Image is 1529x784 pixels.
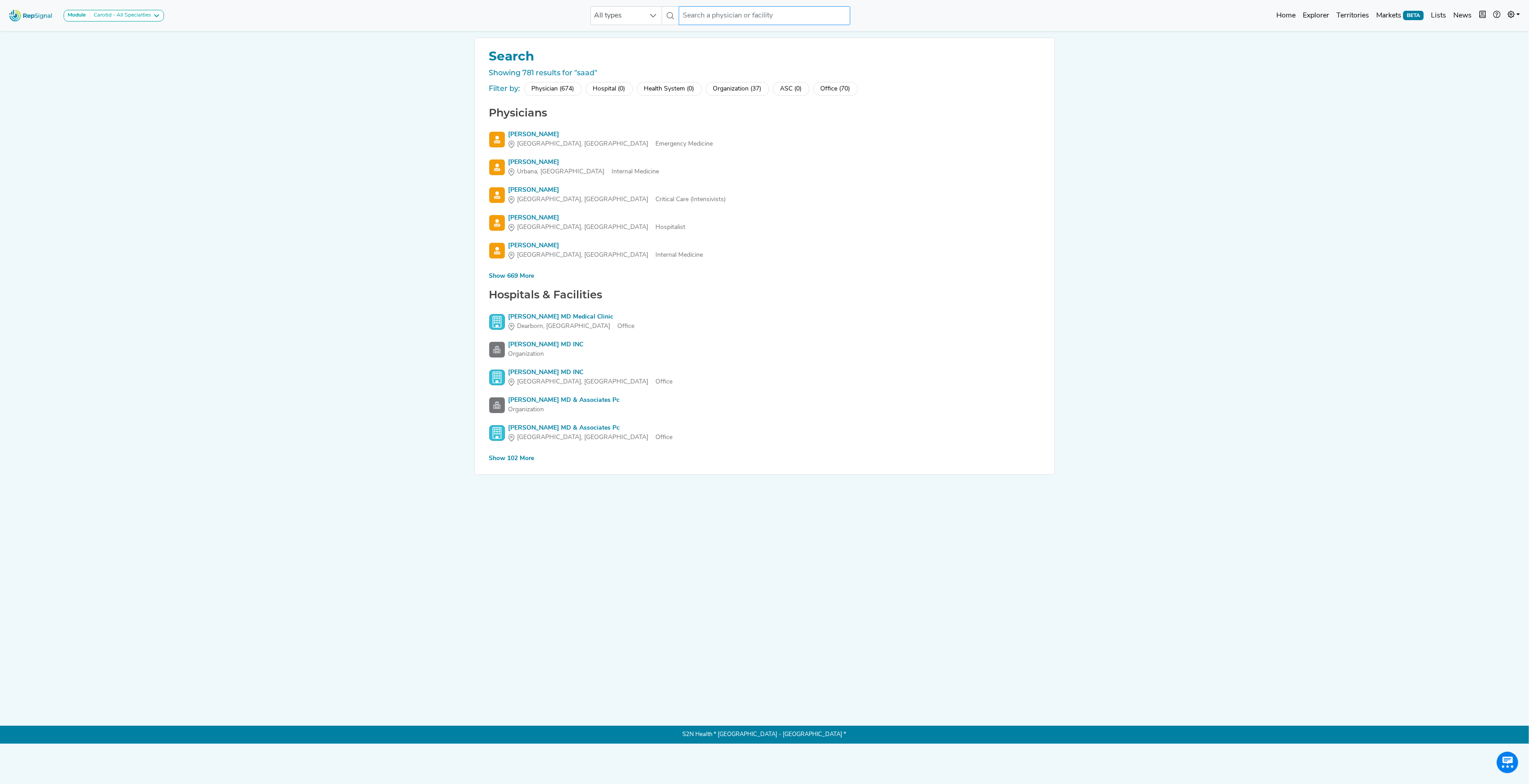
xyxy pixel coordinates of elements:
img: Office Search Icon [489,314,505,330]
a: MarketsBETA [1373,7,1427,25]
div: Office [508,433,673,442]
a: [PERSON_NAME][GEOGRAPHIC_DATA], [GEOGRAPHIC_DATA]Critical Care (Intensivists) [489,185,1040,204]
div: Showing 781 results for "saad" [486,68,1044,78]
a: [PERSON_NAME][GEOGRAPHIC_DATA], [GEOGRAPHIC_DATA]Emergency Medicine [489,130,1040,149]
span: [GEOGRAPHIC_DATA], [GEOGRAPHIC_DATA] [517,139,649,149]
div: Organization [508,349,584,359]
span: Dearborn, [GEOGRAPHIC_DATA] [517,322,611,331]
a: Explorer [1299,7,1333,25]
div: Emergency Medicine [508,139,713,149]
span: Urbana, [GEOGRAPHIC_DATA] [517,167,605,177]
div: [PERSON_NAME] [508,241,703,250]
button: ModuleCarotid - All Specialties [64,10,164,22]
div: [PERSON_NAME] [508,185,726,195]
div: ASC (0) [773,82,810,96]
a: [PERSON_NAME] MD & Associates PcOrganization [489,396,1040,414]
img: Physician Search Icon [489,243,505,258]
div: Show 669 More [489,271,534,281]
div: Health System (0) [637,82,702,96]
div: Organization (37) [706,82,769,96]
div: [PERSON_NAME] MD Medical Clinic [508,312,635,322]
div: [PERSON_NAME] MD INC [508,368,673,377]
img: Facility Search Icon [489,342,505,358]
a: [PERSON_NAME][GEOGRAPHIC_DATA], [GEOGRAPHIC_DATA]Internal Medicine [489,241,1040,260]
a: [PERSON_NAME] MD Medical ClinicDearborn, [GEOGRAPHIC_DATA]Office [489,312,1040,331]
div: [PERSON_NAME] MD & Associates Pc [508,396,620,405]
a: [PERSON_NAME] MD INC[GEOGRAPHIC_DATA], [GEOGRAPHIC_DATA]Office [489,368,1040,387]
a: News [1450,7,1475,25]
div: Critical Care (Intensivists) [508,195,726,204]
img: Office Search Icon [489,425,505,441]
a: [PERSON_NAME][GEOGRAPHIC_DATA], [GEOGRAPHIC_DATA]Hospitalist [489,213,1040,232]
span: All types [591,7,645,25]
div: Filter by: [489,83,521,94]
strong: Module [68,13,86,18]
img: Physician Search Icon [489,215,505,231]
h2: Physicians [486,107,1044,120]
h1: Search [486,49,1044,64]
a: [PERSON_NAME] MD & Associates Pc[GEOGRAPHIC_DATA], [GEOGRAPHIC_DATA]Office [489,423,1040,442]
div: Physician (674) [524,82,582,96]
div: [PERSON_NAME] [508,158,659,167]
div: Hospitalist [508,223,686,232]
img: Office Search Icon [489,370,505,385]
div: Show 102 More [489,454,534,463]
input: Search a physician or facility [679,6,850,25]
a: Lists [1427,7,1450,25]
div: Internal Medicine [508,250,703,260]
div: Office (70) [813,82,858,96]
span: [GEOGRAPHIC_DATA], [GEOGRAPHIC_DATA] [517,223,649,232]
div: Office [508,377,673,387]
span: [GEOGRAPHIC_DATA], [GEOGRAPHIC_DATA] [517,377,649,387]
p: S2N Health * [GEOGRAPHIC_DATA] - [GEOGRAPHIC_DATA] * [474,726,1055,744]
button: Intel Book [1475,7,1490,25]
div: [PERSON_NAME] MD INC [508,340,584,349]
div: Carotid - All Specialties [90,12,151,19]
a: Territories [1333,7,1373,25]
img: Facility Search Icon [489,397,505,413]
h2: Hospitals & Facilities [486,289,1044,302]
img: Physician Search Icon [489,132,505,147]
div: Hospital (0) [586,82,633,96]
div: Office [508,322,635,331]
div: Organization [508,405,620,414]
div: Internal Medicine [508,167,659,177]
div: [PERSON_NAME] [508,130,713,139]
a: [PERSON_NAME]Urbana, [GEOGRAPHIC_DATA]Internal Medicine [489,158,1040,177]
a: [PERSON_NAME] MD INCOrganization [489,340,1040,359]
div: [PERSON_NAME] [508,213,686,223]
span: BETA [1403,11,1424,20]
span: [GEOGRAPHIC_DATA], [GEOGRAPHIC_DATA] [517,433,649,442]
span: [GEOGRAPHIC_DATA], [GEOGRAPHIC_DATA] [517,250,649,260]
img: Physician Search Icon [489,187,505,203]
span: [GEOGRAPHIC_DATA], [GEOGRAPHIC_DATA] [517,195,649,204]
div: [PERSON_NAME] MD & Associates Pc [508,423,673,433]
img: Physician Search Icon [489,159,505,175]
a: Home [1273,7,1299,25]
